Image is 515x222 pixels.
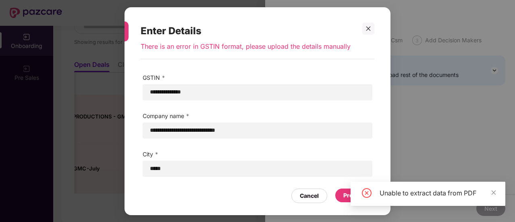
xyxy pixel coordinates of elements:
span: close [491,190,496,195]
label: Company name [143,111,372,120]
label: GSTIN [143,73,372,82]
div: Proceed [343,191,366,199]
div: Unable to extract data from PDF [380,188,496,198]
div: Enter Details [141,15,355,42]
div: There is an error in GSTIN format, please upload the details manually [141,41,355,58]
span: close [365,25,371,31]
span: close-circle [362,188,372,198]
div: Cancel [300,191,319,200]
label: City [143,149,372,158]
